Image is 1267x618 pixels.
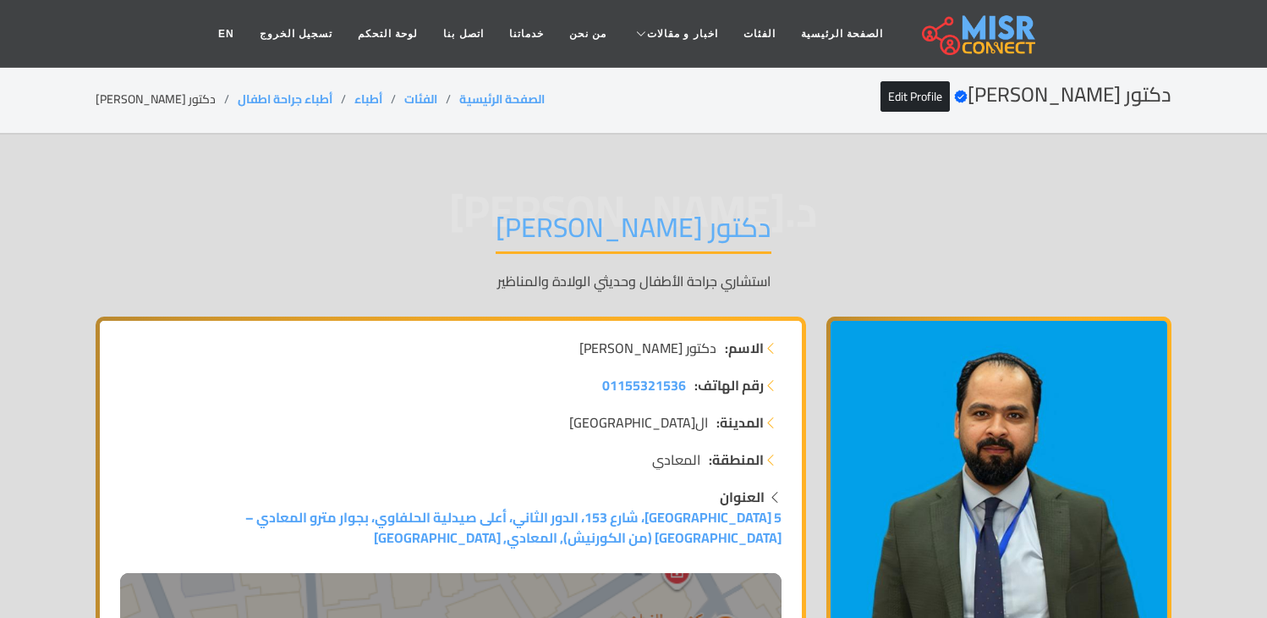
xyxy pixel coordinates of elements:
[354,88,382,110] a: أطباء
[694,375,764,395] strong: رقم الهاتف:
[880,81,950,112] a: Edit Profile
[716,412,764,433] strong: المدينة:
[96,271,1171,291] p: استشاري جراحة الأطفال وحديثي الولادة والمناظير
[496,211,771,254] h1: دكتور [PERSON_NAME]
[459,88,545,110] a: الصفحة الرئيسية
[431,18,496,50] a: اتصل بنا
[496,18,557,50] a: خدماتنا
[569,412,708,433] span: ال[GEOGRAPHIC_DATA]
[725,338,764,358] strong: الاسم:
[602,372,686,398] span: 01155321536
[788,18,896,50] a: الصفحة الرئيسية
[647,26,718,41] span: اخبار و مقالات
[602,375,686,395] a: 01155321536
[709,450,764,470] strong: المنطقة:
[720,484,765,510] strong: العنوان
[557,18,619,50] a: من نحن
[619,18,731,50] a: اخبار و مقالات
[206,18,247,50] a: EN
[247,18,345,50] a: تسجيل الخروج
[922,13,1035,55] img: main.misr_connect
[96,91,238,108] li: دكتور [PERSON_NAME]
[954,90,968,103] svg: Verified account
[652,450,700,470] span: المعادي
[579,338,716,358] span: دكتور [PERSON_NAME]
[404,88,437,110] a: الفئات
[880,83,1171,108] h2: دكتور [PERSON_NAME]
[731,18,788,50] a: الفئات
[345,18,431,50] a: لوحة التحكم
[238,88,332,110] a: أطباء جراحة اطفال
